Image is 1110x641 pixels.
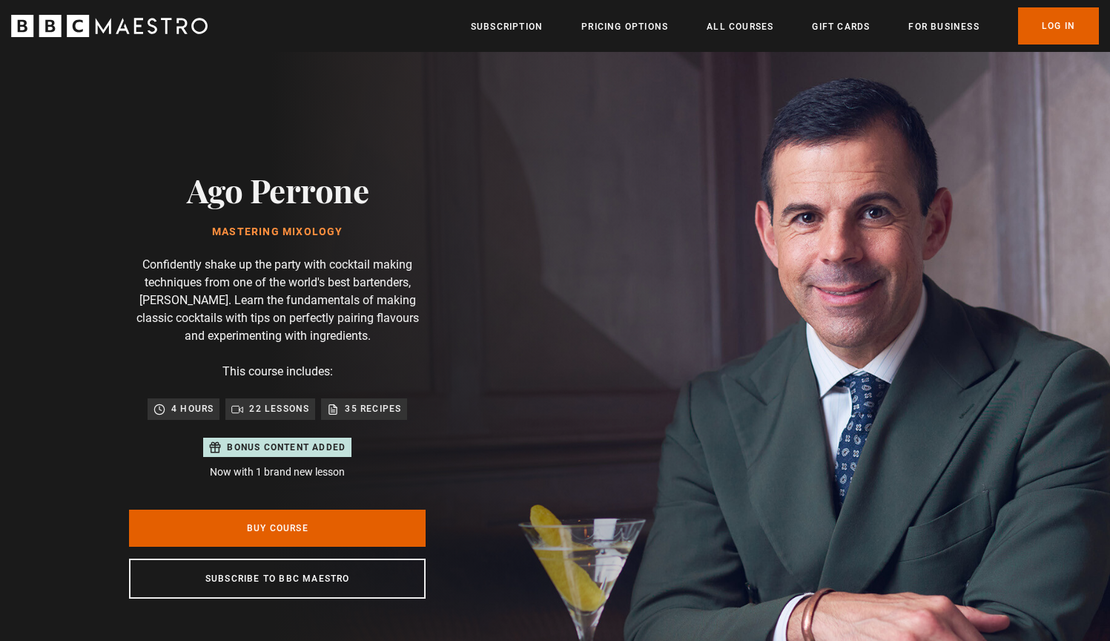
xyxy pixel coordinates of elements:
a: For business [908,19,979,34]
svg: BBC Maestro [11,15,208,37]
p: This course includes: [222,363,333,381]
p: 22 lessons [249,401,309,416]
a: Buy Course [129,510,426,547]
p: Confidently shake up the party with cocktail making techniques from one of the world's best barte... [129,256,426,345]
a: Pricing Options [581,19,668,34]
h2: Ago Perrone [187,171,369,208]
p: Bonus content added [227,441,346,454]
p: Now with 1 brand new lesson [203,464,351,480]
p: 35 recipes [345,401,401,416]
a: Log In [1018,7,1099,45]
a: Subscription [471,19,543,34]
a: Gift Cards [812,19,870,34]
h1: Mastering Mixology [187,226,369,238]
p: 4 hours [171,401,214,416]
a: Subscribe to BBC Maestro [129,559,426,599]
nav: Primary [471,7,1099,45]
a: All Courses [707,19,773,34]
